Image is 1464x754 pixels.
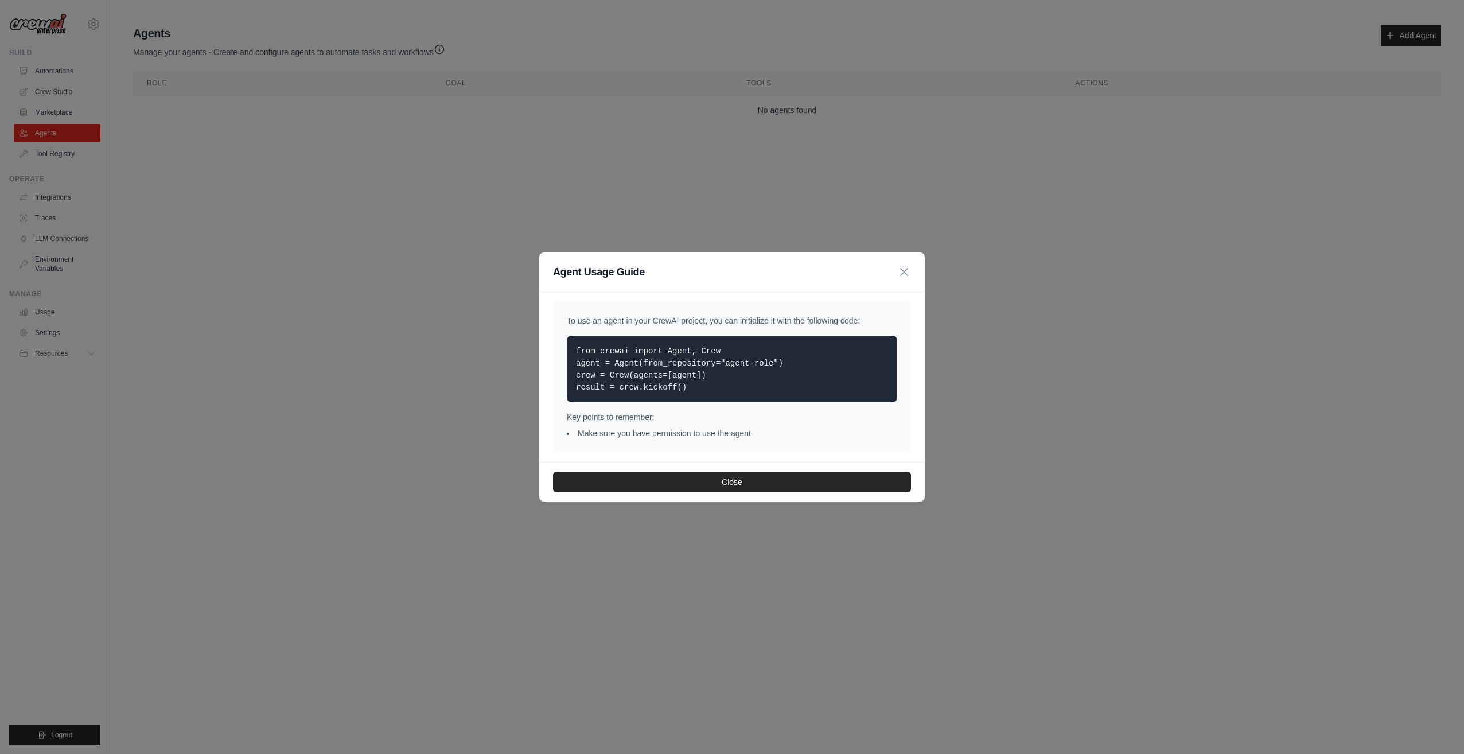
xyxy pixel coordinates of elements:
p: Key points to remember: [567,411,897,423]
code: from crewai import Agent, Crew agent = Agent(from_repository="agent-role") crew = Crew(agents=[ag... [576,347,783,392]
li: Make sure you have permission to use the agent [567,427,897,439]
button: Close [553,472,911,492]
p: To use an agent in your CrewAI project, you can initialize it with the following code: [567,315,897,327]
h3: Agent Usage Guide [553,264,645,280]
